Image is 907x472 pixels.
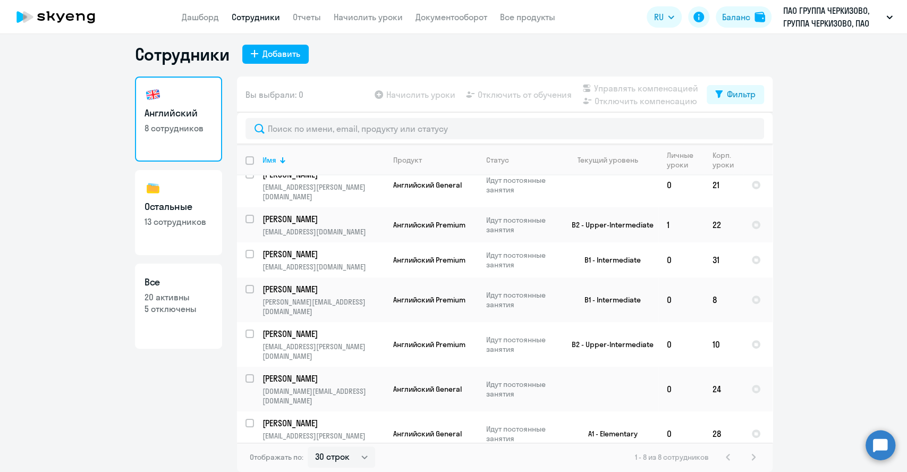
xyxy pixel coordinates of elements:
h3: Все [145,275,213,289]
a: [PERSON_NAME] [262,283,384,295]
div: Статус [486,155,509,165]
a: Остальные13 сотрудников [135,170,222,255]
div: Имя [262,155,384,165]
img: english [145,86,162,103]
div: Баланс [722,11,750,23]
a: [PERSON_NAME] [262,328,384,340]
p: Идут постоянные занятия [486,175,559,195]
a: Английский8 сотрудников [135,77,222,162]
p: Идут постоянные занятия [486,335,559,354]
p: [PERSON_NAME] [262,248,383,260]
button: Балансbalance [716,6,772,28]
div: Текущий уровень [568,155,658,165]
button: RU [647,6,682,28]
p: [PERSON_NAME] [262,283,383,295]
h3: Остальные [145,200,213,214]
p: [EMAIL_ADDRESS][PERSON_NAME][DOMAIN_NAME] [262,182,384,201]
p: 13 сотрудников [145,216,213,227]
p: [PERSON_NAME] [262,417,383,429]
p: Идут постоянные занятия [486,215,559,234]
input: Поиск по имени, email, продукту или статусу [245,118,764,139]
span: Английский Premium [393,340,465,349]
a: Начислить уроки [334,12,403,22]
span: Английский General [393,180,462,190]
div: Имя [262,155,276,165]
a: [PERSON_NAME] [262,417,384,429]
p: Идут постоянные занятия [486,250,559,269]
td: 10 [704,322,743,367]
div: Личные уроки [667,150,703,170]
td: 22 [704,207,743,242]
p: ПАО ГРУППА ЧЕРКИЗОВО, ГРУППА ЧЕРКИЗОВО, ПАО [783,4,882,30]
p: [EMAIL_ADDRESS][DOMAIN_NAME] [262,262,384,272]
a: Дашборд [182,12,219,22]
td: 0 [658,163,704,207]
td: 28 [704,411,743,456]
p: Идут постоянные занятия [486,424,559,443]
a: [PERSON_NAME] [262,373,384,384]
span: Английский Premium [393,295,465,305]
td: 0 [658,411,704,456]
button: Добавить [242,45,309,64]
td: 24 [704,367,743,411]
button: ПАО ГРУППА ЧЕРКИЗОВО, ГРУППА ЧЕРКИЗОВО, ПАО [778,4,898,30]
p: 5 отключены [145,303,213,315]
div: Корп. уроки [713,150,734,170]
a: [PERSON_NAME] [262,248,384,260]
span: RU [654,11,664,23]
span: Отображать по: [250,452,303,462]
div: Корп. уроки [713,150,742,170]
h1: Сотрудники [135,44,230,65]
a: Все продукты [500,12,555,22]
td: B2 - Upper-Intermediate [560,207,658,242]
td: 8 [704,277,743,322]
img: balance [755,12,765,22]
p: 20 активны [145,291,213,303]
div: Продукт [393,155,422,165]
div: Текущий уровень [578,155,638,165]
td: 21 [704,163,743,207]
td: 0 [658,242,704,277]
td: 31 [704,242,743,277]
p: Идут постоянные занятия [486,380,559,399]
h3: Английский [145,106,213,120]
span: Английский Premium [393,255,465,265]
td: B1 - Intermediate [560,277,658,322]
p: [EMAIL_ADDRESS][DOMAIN_NAME] [262,227,384,237]
img: others [145,180,162,197]
a: Сотрудники [232,12,280,22]
td: 0 [658,322,704,367]
span: Английский Premium [393,220,465,230]
a: Документооборот [416,12,487,22]
td: B1 - Intermediate [560,242,658,277]
span: Вы выбрали: 0 [245,88,303,101]
p: Идут постоянные занятия [486,290,559,309]
span: Английский General [393,384,462,394]
p: [PERSON_NAME] [262,373,383,384]
p: [PERSON_NAME][EMAIL_ADDRESS][DOMAIN_NAME] [262,297,384,316]
a: [PERSON_NAME] [262,213,384,225]
div: Добавить [262,47,300,60]
p: [PERSON_NAME] [262,328,383,340]
td: 1 [658,207,704,242]
p: [DOMAIN_NAME][EMAIL_ADDRESS][DOMAIN_NAME] [262,386,384,406]
td: 0 [658,367,704,411]
button: Фильтр [707,85,764,104]
div: Личные уроки [667,150,694,170]
div: Статус [486,155,559,165]
a: Все20 активны5 отключены [135,264,222,349]
a: Отчеты [293,12,321,22]
div: Фильтр [727,88,756,100]
p: [EMAIL_ADDRESS][PERSON_NAME][DOMAIN_NAME] [262,342,384,361]
td: A1 - Elementary [560,411,658,456]
p: [EMAIL_ADDRESS][PERSON_NAME][DOMAIN_NAME] [262,431,384,450]
p: [PERSON_NAME] [262,213,383,225]
td: 0 [658,277,704,322]
td: B2 - Upper-Intermediate [560,322,658,367]
div: Продукт [393,155,477,165]
span: Английский General [393,429,462,439]
span: 1 - 8 из 8 сотрудников [635,452,709,462]
p: 8 сотрудников [145,122,213,134]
